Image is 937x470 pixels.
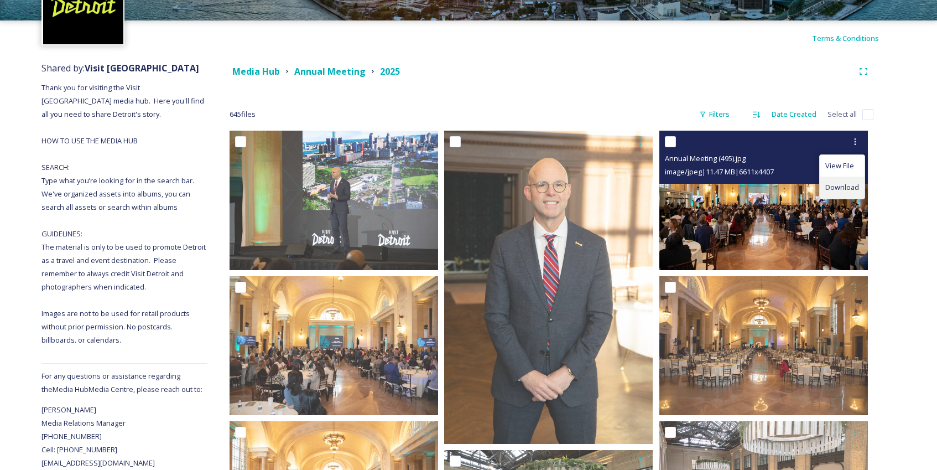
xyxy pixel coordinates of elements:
[230,276,438,415] img: Annual Meeting (572).jpg
[41,62,199,74] span: Shared by:
[85,62,199,74] strong: Visit [GEOGRAPHIC_DATA]
[232,65,280,78] strong: Media Hub
[827,109,857,120] span: Select all
[825,161,854,171] span: View File
[230,109,256,120] span: 645 file s
[659,131,868,270] img: Annual Meeting (495).jpg
[694,104,735,125] div: Filters
[444,131,653,444] img: Annual Meeting (625).jpg
[41,82,207,345] span: Thank you for visiting the Visit [GEOGRAPHIC_DATA] media hub. Here you'll find all you need to sh...
[41,371,202,394] span: For any questions or assistance regarding the Media Hub Media Centre, please reach out to:
[41,405,155,468] span: [PERSON_NAME] Media Relations Manager [PHONE_NUMBER] Cell: [PHONE_NUMBER] [EMAIL_ADDRESS][DOMAIN_...
[230,131,438,270] img: Annual Meeting (296).jpg
[659,276,868,415] img: Annual Meeting (639).jpg
[812,32,896,45] a: Terms & Conditions
[380,65,400,78] strong: 2025
[766,104,822,125] div: Date Created
[294,65,366,78] strong: Annual Meeting
[825,182,859,193] span: Download
[812,33,879,43] span: Terms & Conditions
[665,153,746,163] span: Annual Meeting (495).jpg
[665,167,774,177] span: image/jpeg | 11.47 MB | 6611 x 4407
